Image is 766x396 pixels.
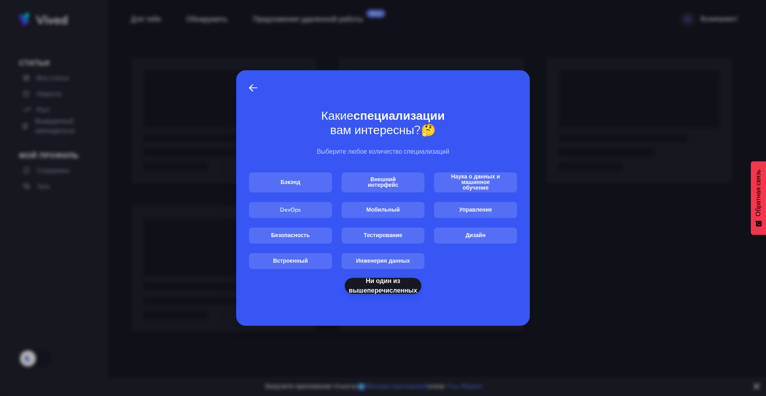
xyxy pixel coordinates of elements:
[249,228,332,244] input: Безопасность
[434,172,517,192] input: Наука о данных и машинное обучение
[755,169,762,216] font: Обратная связь
[421,123,436,137] font: 🤔
[317,147,449,156] font: Выберите любое количество специализаций
[434,228,517,244] input: Дизайн
[321,108,353,123] font: Какие
[342,228,424,244] input: Тестирование
[246,80,261,96] button: Назад
[751,161,766,235] button: Обратная связь - Показать опрос
[434,202,517,218] input: Управление
[249,253,332,269] input: Встроенный
[353,108,445,123] font: специализации
[342,202,424,218] input: Мобильный
[345,278,421,294] button: Ни один из вышеперечисленных
[249,172,332,192] input: Бэкэнд
[249,202,332,218] input: DevOps
[342,172,424,192] input: Внешний интерфейс
[342,253,424,269] input: Инженерия данных
[349,277,417,295] font: Ни один из вышеперечисленных
[330,123,421,137] font: вам интересны?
